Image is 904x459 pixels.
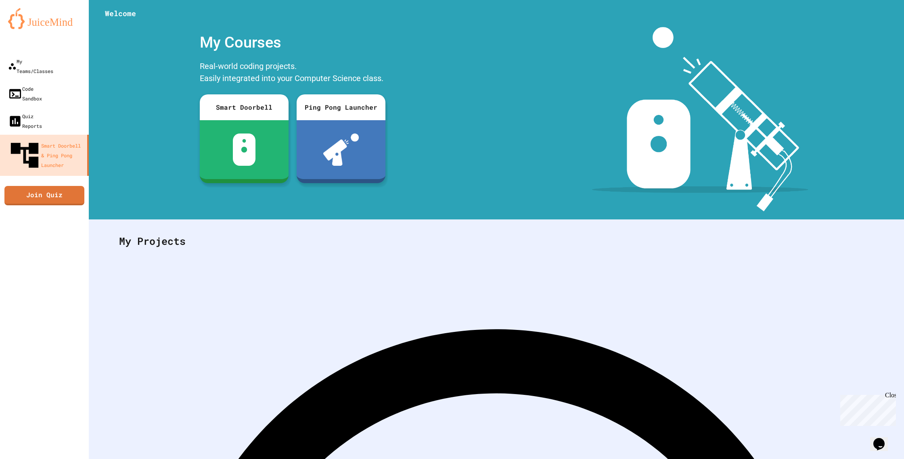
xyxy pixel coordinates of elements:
div: Smart Doorbell [200,94,289,120]
img: sdb-white.svg [233,134,256,166]
div: Chat with us now!Close [3,3,56,51]
iframe: chat widget [870,427,896,451]
iframe: chat widget [837,392,896,426]
div: Code Sandbox [8,84,42,103]
div: Ping Pong Launcher [297,94,385,120]
div: My Courses [196,27,389,58]
div: Real-world coding projects. Easily integrated into your Computer Science class. [196,58,389,88]
img: logo-orange.svg [8,8,81,29]
div: My Teams/Classes [8,56,53,76]
img: ppl-with-ball.png [323,134,359,166]
div: Smart Doorbell & Ping Pong Launcher [8,139,84,172]
div: My Projects [111,225,882,257]
div: Quiz Reports [8,111,42,131]
a: Join Quiz [4,186,84,205]
img: banner-image-my-projects.png [592,27,808,211]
